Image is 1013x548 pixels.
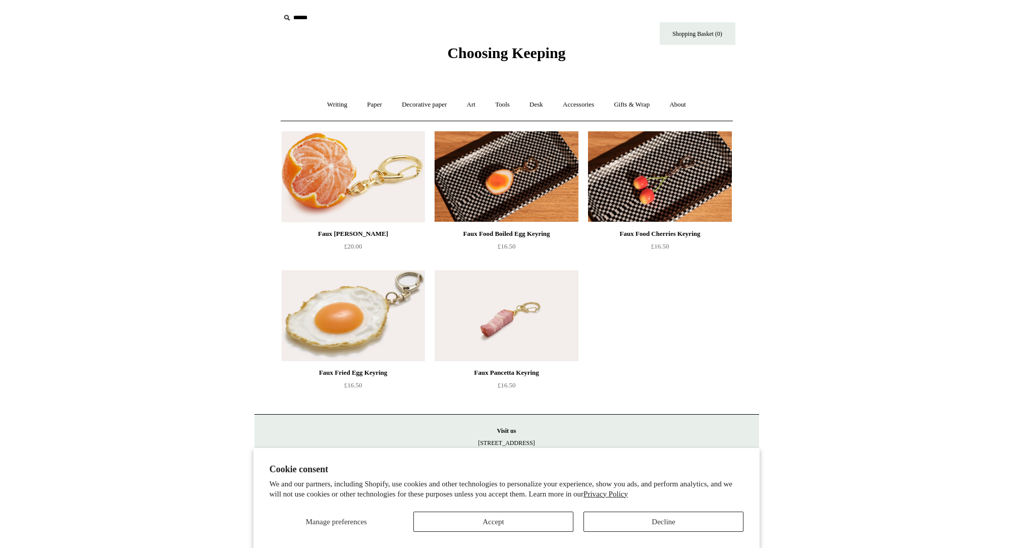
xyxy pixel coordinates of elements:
[660,22,735,45] a: Shopping Basket (0)
[318,91,356,118] a: Writing
[605,91,659,118] a: Gifts & Wrap
[358,91,391,118] a: Paper
[282,270,425,361] img: Faux Fried Egg Keyring
[437,367,575,379] div: Faux Pancetta Keyring
[282,131,425,222] a: Faux Clementine Keyring Faux Clementine Keyring
[498,242,516,250] span: £16.50
[437,228,575,240] div: Faux Food Boiled Egg Keyring
[270,479,744,499] p: We and our partners, including Shopify, use cookies and other technologies to personalize your ex...
[554,91,603,118] a: Accessories
[306,518,367,526] span: Manage preferences
[435,270,578,361] img: Faux Pancetta Keyring
[651,242,669,250] span: £16.50
[588,131,731,222] a: Faux Food Cherries Keyring Faux Food Cherries Keyring
[660,91,695,118] a: About
[270,464,744,475] h2: Cookie consent
[282,228,425,269] a: Faux [PERSON_NAME] £20.00
[583,490,628,498] a: Privacy Policy
[447,53,565,60] a: Choosing Keeping
[282,270,425,361] a: Faux Fried Egg Keyring Faux Fried Egg Keyring
[498,381,516,389] span: £16.50
[458,91,485,118] a: Art
[282,131,425,222] img: Faux Clementine Keyring
[284,367,422,379] div: Faux Fried Egg Keyring
[435,228,578,269] a: Faux Food Boiled Egg Keyring £16.50
[413,512,573,532] button: Accept
[588,131,731,222] img: Faux Food Cherries Keyring
[435,131,578,222] a: Faux Food Boiled Egg Keyring Faux Food Boiled Egg Keyring
[284,228,422,240] div: Faux [PERSON_NAME]
[435,270,578,361] a: Faux Pancetta Keyring Faux Pancetta Keyring
[588,228,731,269] a: Faux Food Cherries Keyring £16.50
[486,91,519,118] a: Tools
[282,367,425,408] a: Faux Fried Egg Keyring £16.50
[393,91,456,118] a: Decorative paper
[520,91,552,118] a: Desk
[344,381,362,389] span: £16.50
[583,512,743,532] button: Decline
[264,425,749,510] p: [STREET_ADDRESS] London WC2H 9NS [DATE] - [DATE] 10:30am to 5:30pm [DATE] 10.30am to 6pm [DATE] 1...
[447,44,565,61] span: Choosing Keeping
[344,242,362,250] span: £20.00
[435,367,578,408] a: Faux Pancetta Keyring £16.50
[270,512,403,532] button: Manage preferences
[591,228,729,240] div: Faux Food Cherries Keyring
[435,131,578,222] img: Faux Food Boiled Egg Keyring
[497,427,516,434] strong: Visit us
